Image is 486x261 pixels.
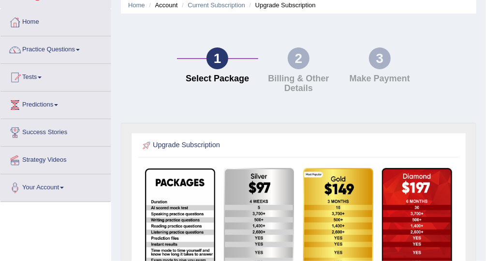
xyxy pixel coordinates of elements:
[0,92,111,116] a: Predictions
[288,47,309,69] div: 2
[0,64,111,88] a: Tests
[141,139,337,152] h2: Upgrade Subscription
[344,74,415,84] h4: Make Payment
[0,147,111,171] a: Strategy Videos
[147,0,177,10] li: Account
[0,9,111,33] a: Home
[369,47,391,69] div: 3
[0,119,111,143] a: Success Stories
[206,47,228,69] div: 1
[247,0,316,10] li: Upgrade Subscription
[128,1,145,9] a: Home
[263,74,335,93] h4: Billing & Other Details
[0,36,111,61] a: Practice Questions
[0,174,111,199] a: Your Account
[188,1,245,9] a: Current Subscription
[182,74,253,84] h4: Select Package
